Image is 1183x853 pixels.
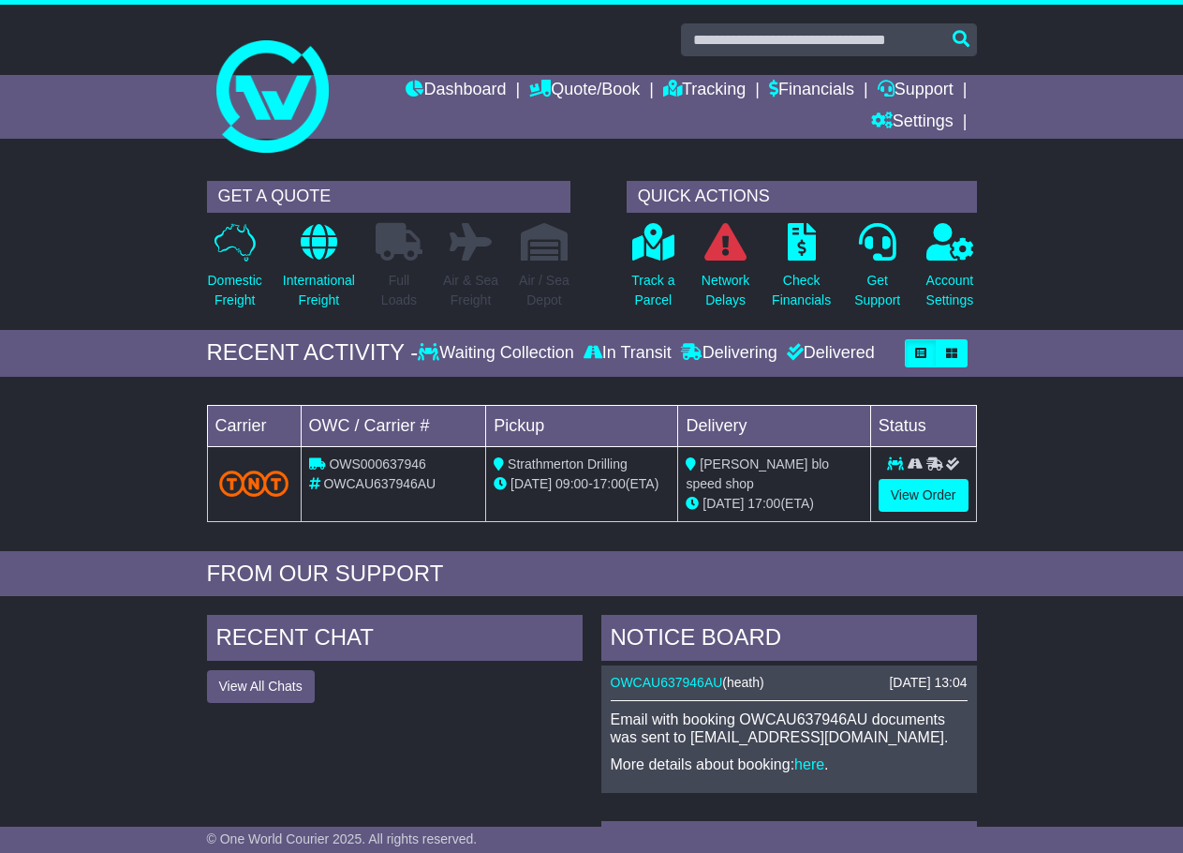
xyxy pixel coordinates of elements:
a: GetSupport [853,222,901,321]
span: [DATE] [510,476,552,491]
p: Get Support [854,271,900,310]
a: InternationalFreight [282,222,356,321]
span: OWCAU637946AU [323,476,436,491]
div: Waiting Collection [418,343,578,364]
span: [PERSON_NAME] blo speed shop [686,456,829,491]
a: Settings [871,107,954,139]
div: FROM OUR SUPPORT [207,561,977,588]
span: 09:00 [555,476,588,491]
p: Track a Parcel [631,271,674,310]
div: QUICK ACTIONS [627,181,977,213]
span: © One World Courier 2025. All rights reserved. [207,831,478,846]
td: Pickup [486,405,678,446]
button: View All Chats [207,670,315,703]
p: Air & Sea Freight [443,271,498,310]
td: Status [870,405,976,446]
span: 17:00 [747,496,780,511]
div: NOTICE BOARD [601,615,977,666]
a: AccountSettings [925,222,975,321]
p: Email with booking OWCAU637946AU documents was sent to [EMAIL_ADDRESS][DOMAIN_NAME]. [611,711,968,746]
a: Support [878,75,954,107]
span: 17:00 [593,476,626,491]
p: International Freight [283,271,355,310]
div: (ETA) [686,494,862,514]
p: Check Financials [772,271,831,310]
div: GET A QUOTE [207,181,570,213]
img: TNT_Domestic.png [219,471,289,496]
p: Network Delays [702,271,749,310]
a: CheckFinancials [771,222,832,321]
td: Delivery [678,405,870,446]
td: Carrier [207,405,301,446]
div: In Transit [579,343,676,364]
span: [DATE] [702,496,744,511]
p: Full Loads [376,271,422,310]
span: Strathmerton Drilling [508,456,628,471]
a: Tracking [663,75,746,107]
a: Financials [769,75,854,107]
a: Track aParcel [630,222,675,321]
a: OWCAU637946AU [611,675,723,690]
div: [DATE] 13:04 [889,675,967,691]
div: RECENT CHAT [207,615,583,666]
div: ( ) [611,675,968,691]
span: heath [727,675,760,690]
a: DomesticFreight [207,222,263,321]
a: NetworkDelays [701,222,750,321]
td: OWC / Carrier # [301,405,486,446]
div: RECENT ACTIVITY - [207,339,419,367]
p: Air / Sea Depot [519,271,569,310]
div: - (ETA) [494,474,670,494]
div: Delivering [676,343,782,364]
p: Domestic Freight [208,271,262,310]
a: Dashboard [406,75,506,107]
div: Delivered [782,343,875,364]
a: here [794,756,824,772]
a: View Order [879,479,969,512]
p: More details about booking: . [611,756,968,773]
a: Quote/Book [529,75,640,107]
p: Account Settings [926,271,974,310]
span: OWS000637946 [329,456,426,471]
